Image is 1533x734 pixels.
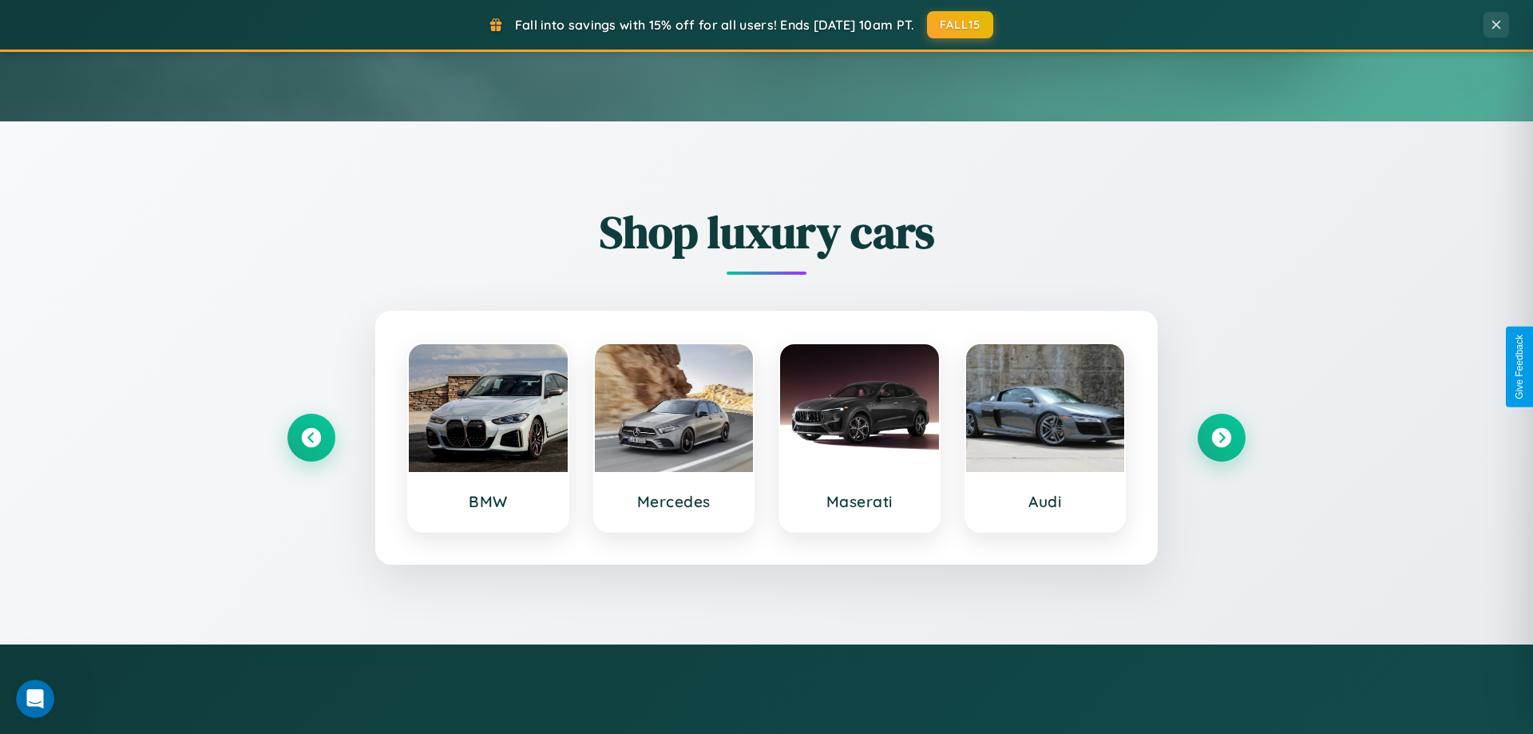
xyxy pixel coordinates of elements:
[982,492,1109,511] h3: Audi
[515,17,915,33] span: Fall into savings with 15% off for all users! Ends [DATE] 10am PT.
[16,680,54,718] iframe: Intercom live chat
[425,492,552,511] h3: BMW
[796,492,923,511] h3: Maserati
[611,492,738,511] h3: Mercedes
[927,11,994,38] button: FALL15
[287,201,1246,263] h2: Shop luxury cars
[1514,335,1525,399] div: Give Feedback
